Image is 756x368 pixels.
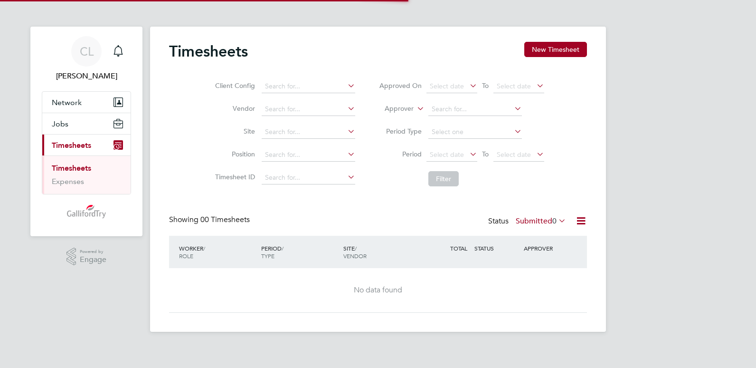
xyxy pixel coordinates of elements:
[552,216,557,226] span: 0
[521,240,571,257] div: APPROVER
[355,244,357,252] span: /
[259,240,341,264] div: PERIOD
[80,45,94,58] span: CL
[262,126,355,139] input: Search for...
[261,252,274,260] span: TYPE
[428,171,459,186] button: Filter
[341,240,423,264] div: SITE
[179,285,577,295] div: No data found
[282,244,283,252] span: /
[212,150,255,158] label: Position
[67,204,106,219] img: gallifordtry-logo-retina.png
[488,215,568,228] div: Status
[179,252,193,260] span: ROLE
[52,119,68,128] span: Jobs
[472,240,521,257] div: STATUS
[52,177,84,186] a: Expenses
[343,252,367,260] span: VENDOR
[379,81,422,90] label: Approved On
[212,81,255,90] label: Client Config
[80,248,106,256] span: Powered by
[516,216,566,226] label: Submitted
[479,148,491,160] span: To
[42,135,131,155] button: Timesheets
[42,113,131,134] button: Jobs
[262,148,355,162] input: Search for...
[212,127,255,136] label: Site
[212,173,255,181] label: Timesheet ID
[30,27,142,236] nav: Main navigation
[203,244,205,252] span: /
[200,215,250,224] span: 00 Timesheets
[169,215,252,225] div: Showing
[42,36,131,82] a: CL[PERSON_NAME]
[479,79,491,92] span: To
[42,155,131,194] div: Timesheets
[497,150,531,159] span: Select date
[177,240,259,264] div: WORKER
[212,104,255,113] label: Vendor
[42,70,131,82] span: Charlotte Loose
[428,103,522,116] input: Search for...
[66,248,107,266] a: Powered byEngage
[497,82,531,90] span: Select date
[52,164,91,173] a: Timesheets
[430,150,464,159] span: Select date
[450,244,467,252] span: TOTAL
[52,141,91,150] span: Timesheets
[428,126,522,139] input: Select one
[80,256,106,264] span: Engage
[379,150,422,158] label: Period
[262,103,355,116] input: Search for...
[430,82,464,90] span: Select date
[371,104,414,114] label: Approver
[169,42,248,61] h2: Timesheets
[42,204,131,219] a: Go to home page
[524,42,587,57] button: New Timesheet
[379,127,422,136] label: Period Type
[262,80,355,93] input: Search for...
[52,98,82,107] span: Network
[262,171,355,184] input: Search for...
[42,92,131,113] button: Network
